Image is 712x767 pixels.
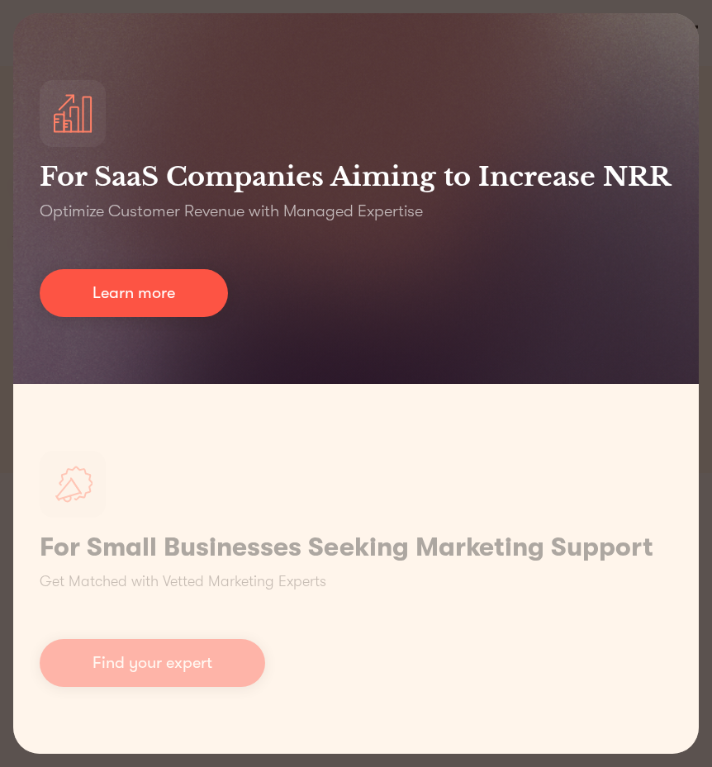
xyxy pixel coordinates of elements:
[40,531,653,564] h1: For Small Businesses Seeking Marketing Support
[40,160,671,193] h3: For SaaS Companies Aiming to Increase NRR
[40,639,265,687] a: Find your expert
[40,269,228,317] a: Learn more
[40,200,423,223] p: Optimize Customer Revenue with Managed Expertise
[40,571,326,593] p: Get Matched with Vetted Marketing Experts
